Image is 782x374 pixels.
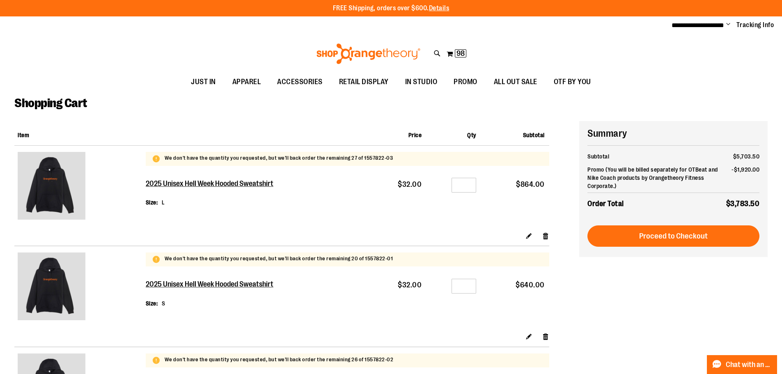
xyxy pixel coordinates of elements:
span: Shopping Cart [14,96,87,110]
p: We don't have the quantity you requested, but we'll back order the remaining 26 of 1557822-02 [165,356,394,364]
span: Chat with an Expert [726,361,772,369]
span: $32.00 [398,180,422,188]
a: Remove item [542,332,549,341]
a: 2025 Unisex Hell Week Hooded Sweatshirt [146,280,275,289]
span: $640.00 [516,281,545,289]
span: Promo [587,166,604,173]
img: Shop Orangetheory [315,44,422,64]
a: 2025 Unisex Hell Week Hooded Sweatshirt [18,252,142,322]
a: Tracking Info [736,21,774,30]
span: -$1,920.00 [732,166,759,173]
p: We don't have the quantity you requested, but we'll back order the remaining 27 of 1557822-03 [165,154,393,162]
p: FREE Shipping, orders over $600. [333,4,449,13]
span: Item [18,132,29,138]
a: Details [429,5,449,12]
h2: Summary [587,126,759,140]
span: $32.00 [398,281,422,289]
span: $3,783.50 [726,200,760,208]
button: Chat with an Expert [707,355,777,374]
a: 2025 Unisex Hell Week Hooded Sweatshirt [18,152,142,222]
span: Qty [467,132,476,138]
span: ACCESSORIES [277,73,323,91]
dt: Size [146,198,158,207]
span: Proceed to Checkout [639,232,708,241]
button: Account menu [726,21,730,29]
img: 2025 Unisex Hell Week Hooded Sweatshirt [18,152,85,220]
span: Subtotal [523,132,545,138]
span: (You will be billed separately for OTBeat and Nike Coach products by Orangetheory Fitness Corpora... [587,166,718,189]
a: Remove item [542,231,549,240]
span: APPAREL [232,73,261,91]
span: PROMO [454,73,477,91]
img: 2025 Unisex Hell Week Hooded Sweatshirt [18,252,85,320]
span: OTF BY YOU [554,73,591,91]
span: Price [408,132,422,138]
span: JUST IN [191,73,216,91]
button: Proceed to Checkout [587,225,759,247]
dd: L [162,198,165,207]
dt: Size [146,299,158,307]
span: RETAIL DISPLAY [339,73,389,91]
th: Subtotal [587,150,726,163]
span: $864.00 [516,180,545,188]
dd: S [162,299,165,307]
span: $5,703.50 [733,153,760,160]
span: 98 [456,49,465,57]
a: 2025 Unisex Hell Week Hooded Sweatshirt [146,179,275,188]
span: IN STUDIO [405,73,438,91]
strong: Order Total [587,197,624,209]
p: We don't have the quantity you requested, but we'll back order the remaining 20 of 1557822-01 [165,255,393,263]
span: ALL OUT SALE [494,73,537,91]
